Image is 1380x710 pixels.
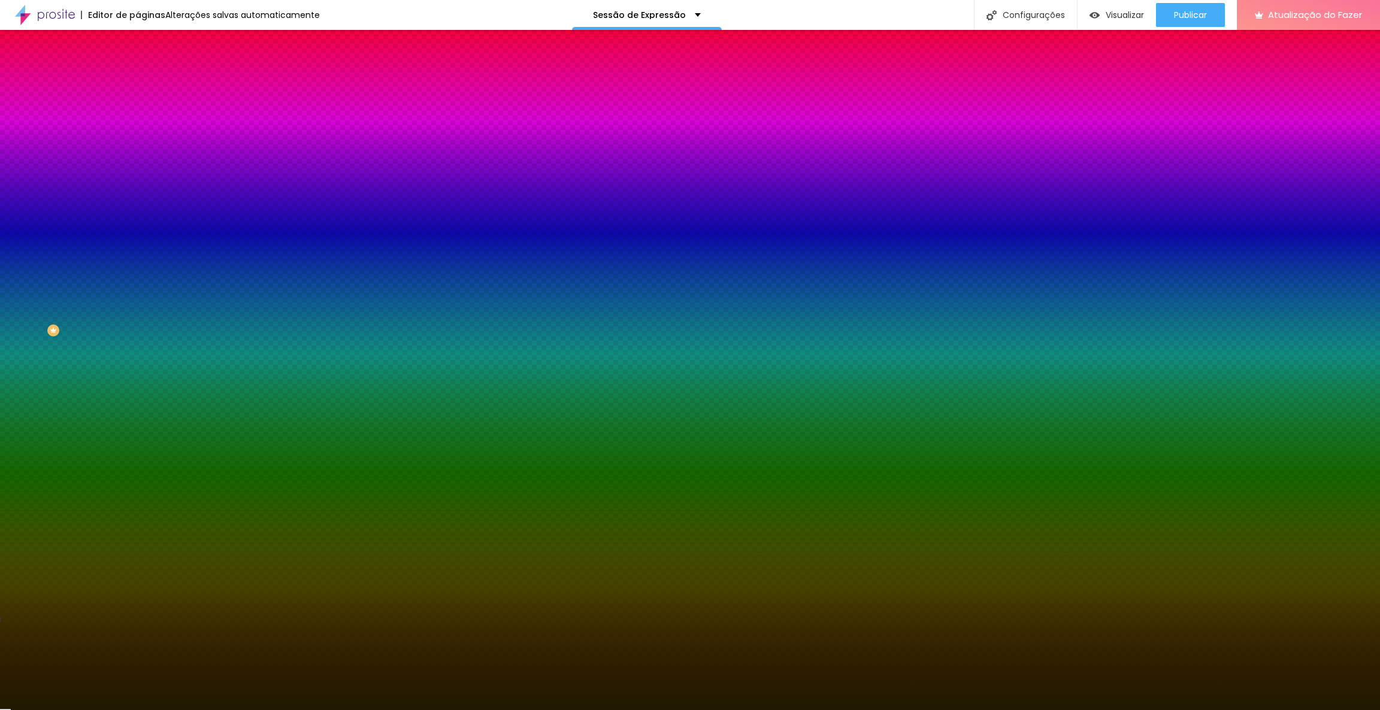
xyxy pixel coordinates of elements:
[88,9,165,21] font: Editor de páginas
[1003,9,1065,21] font: Configurações
[1174,9,1207,21] font: Publicar
[1090,10,1100,20] img: view-1.svg
[986,10,997,20] img: Ícone
[1156,3,1225,27] button: Publicar
[1078,3,1156,27] button: Visualizar
[593,9,686,21] font: Sessão de Expressão
[1268,8,1362,21] font: Atualização do Fazer
[1106,9,1144,21] font: Visualizar
[165,9,320,21] font: Alterações salvas automaticamente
